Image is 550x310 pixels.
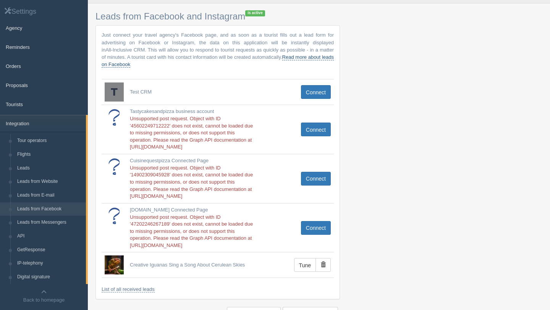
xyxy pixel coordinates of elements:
font: Unsupported post request. Object with ID '47202246267189' does not exist, cannot be loaded due to... [130,214,253,248]
a: Leads from Facebook [14,202,86,216]
font: . This will allow you to respond to tourist requests as quickly as possible - in a matter of minu... [102,47,334,60]
img: picture [105,82,124,102]
font: IP-telephony [17,260,43,266]
font: Just connect your travel agency's Facebook page, and as soon as a tourist fills out a lead form f... [102,32,334,52]
font: Reminders [6,44,30,50]
img: picture [105,157,124,176]
font: Tune [299,262,311,268]
font: Test CRM [130,89,152,95]
font: Unsupported post request. Object with ID '45602249712222' does not exist, cannot be loaded due to... [130,116,253,150]
font: Leads from Messengers [17,220,66,225]
font: Tour operators [17,138,47,143]
a: Tour operators [14,134,86,148]
font: Connect [306,127,326,133]
font: Creative Iguanas Sing a Song About Cerulean Skies [130,262,245,268]
font: Leads [17,165,30,171]
button: Connect [301,172,331,186]
a: Leads [14,161,86,175]
font: Leads from Website [17,179,58,184]
font: Connect [306,225,326,231]
font: Leads from E-mail [17,192,54,198]
font: Tourists [6,102,23,107]
font: is active [247,11,262,15]
a: Flights [14,148,86,161]
font: Back to homepage [23,297,65,303]
font: Cuisinequestpizza Connected Page [130,158,209,163]
font: List of all received leads [102,286,155,292]
a: List of all received leads [102,286,155,292]
font: [DOMAIN_NAME] Connected Page [130,207,208,213]
font: Leads from Facebook [17,206,61,212]
font: Leads from Facebook and Instagram [95,11,245,21]
font: API [17,233,24,239]
font: Flights [17,152,31,157]
a: IP-telephony [14,257,86,270]
font: Settings [11,8,36,15]
font: Proposals [6,82,28,88]
img: picture [105,108,124,127]
img: picture [105,207,124,226]
font: Connect [306,89,326,95]
button: Connect [301,123,331,136]
font: Orders [6,63,21,69]
font: Agency [6,25,22,31]
font: Digital signature [17,274,50,279]
font: GetResponse [17,247,45,252]
font: Read more about leads on Facebook [102,54,334,67]
font: Tastycakesandpizza business account [130,108,214,114]
a: Leads from E-mail [14,189,86,202]
a: Leads from Website [14,175,86,189]
button: Connect [301,85,331,99]
font: All-Inclusive CRM [105,47,145,53]
font: Unsupported post request. Object with ID '14902309045928' does not exist, cannot be loaded due to... [130,165,253,199]
font: Connect [306,176,326,182]
font: Integration [6,121,29,126]
button: Connect [301,221,331,235]
a: Leads from Messengers [14,216,86,229]
a: Digital signature [14,270,86,284]
a: Read more about leads on Facebook [102,54,334,68]
a: GetResponse [14,243,86,257]
button: Tune [294,258,316,272]
a: API [14,229,86,243]
img: picture [105,255,124,274]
